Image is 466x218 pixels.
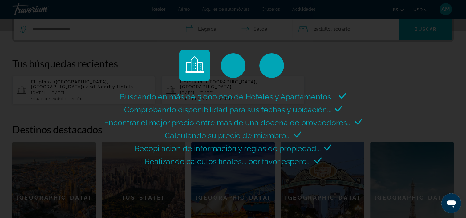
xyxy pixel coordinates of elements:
span: Buscando en más de 3.000.000 de Hoteles y Apartamentos... [120,92,336,101]
span: Encontrar el mejor precio entre más de una docena de proveedores... [104,118,352,127]
span: Recopilación de información y reglas de propiedad... [135,144,321,153]
span: Calculando su precio de miembro... [165,131,291,140]
span: Realizando cálculos finales... por favor espere... [145,157,311,166]
span: Comprobando disponibilidad para sus fechas y ubicación... [124,105,332,114]
iframe: Botón para iniciar la ventana de mensajería [441,193,461,213]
